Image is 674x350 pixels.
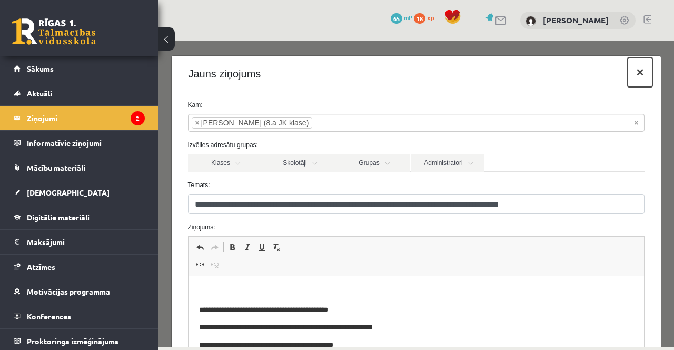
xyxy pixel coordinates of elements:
[427,13,434,22] span: xp
[31,25,103,41] h4: Jauns ziņojums
[35,217,49,231] a: Saite (vadīšanas taustiņš+K)
[27,230,145,254] legend: Maksājumi
[27,163,85,172] span: Mācību materiāli
[14,106,145,130] a: Ziņojumi2
[49,200,64,213] a: Atkārtot (vadīšanas taustiņš+Y)
[14,155,145,180] a: Mācību materiāli
[14,180,145,205] a: [DEMOGRAPHIC_DATA]
[27,131,145,155] legend: Informatīvie ziņojumi
[404,13,412,22] span: mP
[14,304,145,328] a: Konferences
[82,200,96,213] a: Slīpraksts (vadīšanas taustiņš+I)
[11,11,445,110] body: Bagātinātā teksta redaktors, wiswyg-editor-47024903973520-1757333720-803
[27,64,54,73] span: Sākums
[22,100,494,109] label: Izvēlies adresātu grupas:
[22,182,494,191] label: Ziņojums:
[543,15,609,25] a: [PERSON_NAME]
[526,16,536,26] img: Luīze Vasiļjeva
[31,236,486,341] iframe: Bagātinātā teksta redaktors, wiswyg-editor-47024903973520-1757333720-803
[49,217,64,231] a: Atsaistīt
[476,77,480,87] span: Noņemt visus vienumus
[104,113,178,131] a: Skolotāji
[27,312,71,321] span: Konferences
[179,113,252,131] a: Grupas
[131,111,145,125] i: 2
[22,140,494,149] label: Temats:
[22,60,494,69] label: Kam:
[27,212,90,222] span: Digitālie materiāli
[14,255,145,279] a: Atzīmes
[27,106,145,130] legend: Ziņojumi
[470,17,494,46] button: ×
[14,56,145,81] a: Sākums
[414,13,439,22] a: 18 xp
[14,205,145,229] a: Digitālie materiāli
[30,113,104,131] a: Klases
[14,230,145,254] a: Maksājumi
[67,200,82,213] a: Treknraksts (vadīšanas taustiņš+B)
[414,13,425,24] span: 18
[14,81,145,105] a: Aktuāli
[12,18,96,45] a: Rīgas 1. Tālmācības vidusskola
[27,336,118,346] span: Proktoringa izmēģinājums
[27,188,110,197] span: [DEMOGRAPHIC_DATA]
[14,279,145,304] a: Motivācijas programma
[111,200,126,213] a: Noņemt stilus
[96,200,111,213] a: Pasvītrojums (vadīšanas taustiņš+U)
[391,13,402,24] span: 65
[253,113,326,131] a: Administratori
[27,262,55,271] span: Atzīmes
[35,200,49,213] a: Atcelt (vadīšanas taustiņš+Z)
[27,89,52,98] span: Aktuāli
[27,287,110,296] span: Motivācijas programma
[14,131,145,155] a: Informatīvie ziņojumi
[391,13,412,22] a: 65 mP
[34,76,155,88] li: Alīna Pugačova (8.a JK klase)
[37,77,42,87] span: ×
